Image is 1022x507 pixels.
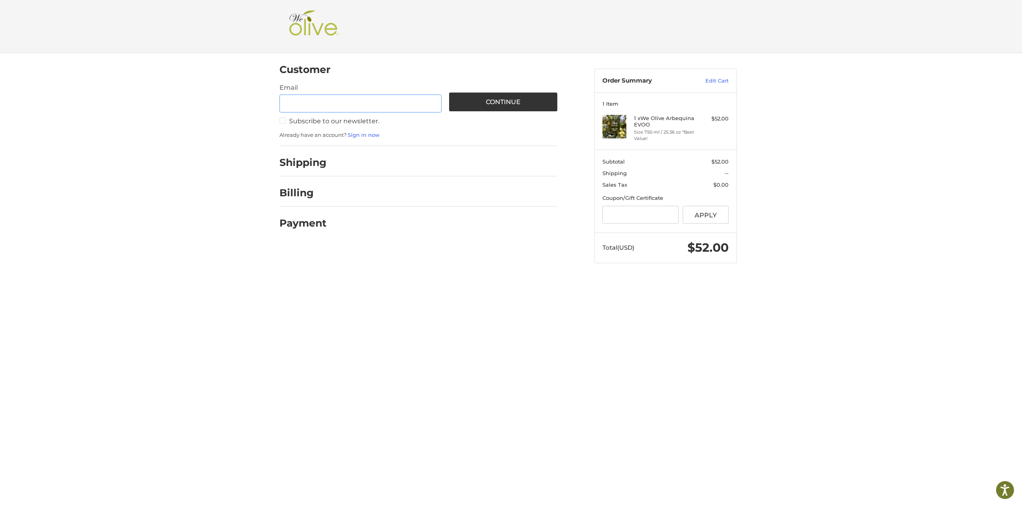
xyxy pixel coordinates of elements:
[602,181,627,188] span: Sales Tax
[279,217,327,229] h2: Payment
[449,93,557,111] button: Continue
[279,83,442,93] label: Email
[92,10,101,20] button: Open LiveChat chat widget
[602,206,679,224] input: Gift Certificate or Coupon Code
[602,194,729,202] div: Coupon/Gift Certificate
[279,63,331,76] h2: Customer
[683,206,729,224] button: Apply
[634,129,695,142] li: Size 750 ml / 25.36 oz *Best Value!
[711,158,729,165] span: $52.00
[11,12,90,18] p: We're away right now. Please check back later!
[287,10,341,42] img: Shop We Olive
[634,115,695,128] h4: 1 x We Olive Arbequina EVOO
[697,115,729,123] div: $52.00
[687,240,729,255] span: $52.00
[602,158,625,165] span: Subtotal
[348,132,380,138] a: Sign in now
[602,101,729,107] h3: 1 Item
[279,131,557,139] p: Already have an account?
[725,170,729,176] span: --
[279,156,327,169] h2: Shipping
[602,244,634,251] span: Total (USD)
[279,187,326,199] h2: Billing
[289,117,379,125] span: Subscribe to our newsletter.
[713,181,729,188] span: $0.00
[602,170,627,176] span: Shipping
[688,77,729,85] a: Edit Cart
[602,77,688,85] h3: Order Summary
